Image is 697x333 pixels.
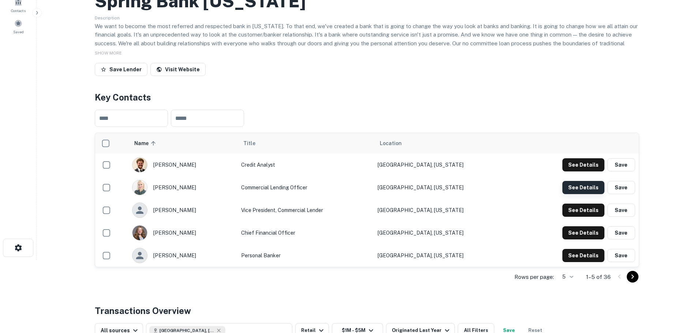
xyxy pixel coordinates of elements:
iframe: Chat Widget [660,275,697,310]
button: Save [607,204,635,217]
td: [GEOGRAPHIC_DATA], [US_STATE] [374,222,516,244]
span: Description [95,15,120,20]
td: Credit Analyst [237,154,374,176]
button: Save [607,158,635,171]
button: Save Lender [95,63,147,76]
th: Name [128,133,237,154]
div: [PERSON_NAME] [132,180,234,195]
p: Rows per page: [514,273,554,281]
span: Location [380,139,402,148]
span: Saved [13,29,24,35]
button: See Details [562,249,604,262]
div: scrollable content [95,133,639,267]
td: [GEOGRAPHIC_DATA], [US_STATE] [374,154,516,176]
img: 1517434220838 [132,158,147,172]
div: [PERSON_NAME] [132,157,234,173]
button: See Details [562,158,604,171]
td: Commercial Lending Officer [237,176,374,199]
button: See Details [562,181,604,194]
img: 1745423626731 [132,226,147,240]
td: Chief Financial Officer [237,222,374,244]
span: Contacts [11,8,26,14]
h4: Transactions Overview [95,304,191,317]
span: Title [243,139,265,148]
button: Save [607,181,635,194]
td: Vice President, Commercial Lender [237,199,374,222]
a: Saved [2,16,34,36]
p: We want to become the most referred and respected bank in [US_STATE]. To that end, we've created ... [95,22,639,56]
div: [PERSON_NAME] [132,248,234,263]
button: See Details [562,226,604,239]
div: 5 [557,272,574,282]
span: Name [134,139,158,148]
td: Personal Banker [237,244,374,267]
td: [GEOGRAPHIC_DATA], [US_STATE] [374,199,516,222]
span: SHOW MORE [95,50,122,56]
button: Save [607,226,635,239]
div: [PERSON_NAME] [132,203,234,218]
img: 1695305559371 [132,180,147,195]
button: Go to next page [627,271,638,283]
td: [GEOGRAPHIC_DATA], [US_STATE] [374,244,516,267]
button: See Details [562,204,604,217]
a: Visit Website [150,63,206,76]
div: [PERSON_NAME] [132,225,234,241]
td: [GEOGRAPHIC_DATA], [US_STATE] [374,176,516,199]
th: Title [237,133,374,154]
button: Save [607,249,635,262]
th: Location [374,133,516,154]
h4: Key Contacts [95,91,639,104]
p: 1–5 of 36 [586,273,611,281]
